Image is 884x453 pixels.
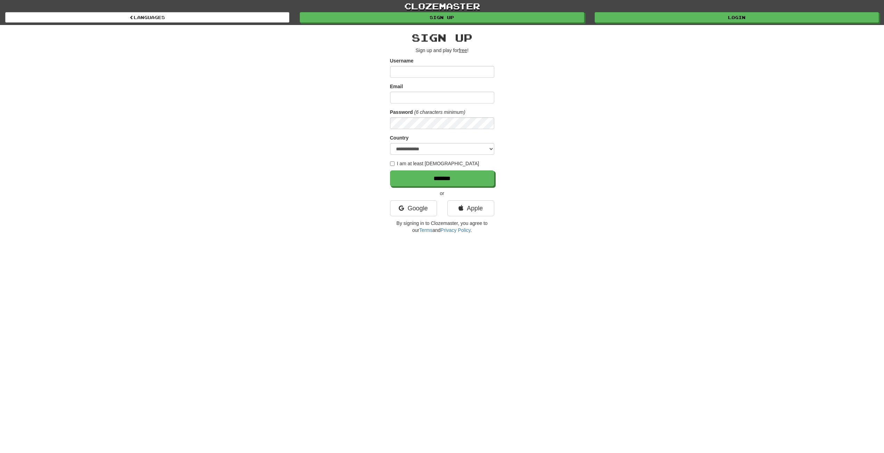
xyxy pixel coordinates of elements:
[390,190,494,197] p: or
[414,109,465,115] em: (6 characters minimum)
[5,12,289,23] a: Languages
[390,134,409,141] label: Country
[390,109,413,116] label: Password
[390,83,403,90] label: Email
[390,220,494,234] p: By signing in to Clozemaster, you agree to our and .
[300,12,584,23] a: Sign up
[459,48,467,53] u: free
[390,161,395,166] input: I am at least [DEMOGRAPHIC_DATA]
[390,32,494,43] h2: Sign up
[419,227,432,233] a: Terms
[390,160,479,167] label: I am at least [DEMOGRAPHIC_DATA]
[595,12,879,23] a: Login
[440,227,470,233] a: Privacy Policy
[390,47,494,54] p: Sign up and play for !
[390,57,414,64] label: Username
[390,200,437,216] a: Google
[447,200,494,216] a: Apple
